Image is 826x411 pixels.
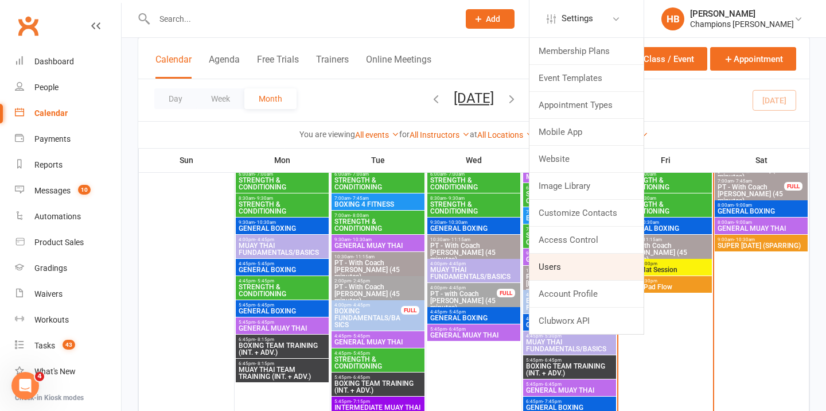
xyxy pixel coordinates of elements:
[525,321,614,328] span: GENERAL BOXING
[238,342,326,356] span: BOXING TEAM TRAINING (INT. + ADV.)
[621,242,710,263] span: PT - With Coach [PERSON_NAME] (45 minutes)
[620,47,707,71] button: Class / Event
[15,204,121,230] a: Automations
[209,54,240,79] button: Agenda
[255,320,274,325] span: - 6:45pm
[529,38,644,64] a: Membership Plans
[446,196,465,201] span: - 9:30am
[470,130,477,139] strong: at
[63,340,75,350] span: 43
[334,278,422,284] span: 2:00pm
[15,178,121,204] a: Messages 10
[255,220,276,225] span: - 10:30am
[529,92,644,118] a: Appointment Types
[717,220,805,225] span: 8:00am
[255,237,274,242] span: - 4:45pm
[351,399,370,404] span: - 7:15pm
[525,215,614,222] span: BOXING 4 FITNESS
[15,126,121,152] a: Payments
[35,372,44,381] span: 4
[562,6,593,32] span: Settings
[334,399,422,404] span: 5:45pm
[238,325,326,332] span: GENERAL MUAY THAI
[638,196,656,201] span: - 9:30am
[426,148,522,172] th: Wed
[334,356,422,370] span: STRENGTH & CONDITIONING
[449,237,470,242] span: - 11:15am
[355,130,399,139] a: All events
[525,334,614,339] span: 4:45pm
[447,285,466,290] span: - 4:45pm
[15,100,121,126] a: Calendar
[399,130,410,139] strong: for
[525,191,614,204] span: STRENGTH & CONDITIONING
[430,201,518,215] span: STRENGTH & CONDITIONING
[238,308,326,315] span: GENERAL BOXING
[351,303,370,308] span: - 4:45pm
[621,266,710,273] span: Open Mat Session
[334,177,422,191] span: STRENGTH & CONDITIONING
[525,387,614,394] span: GENERAL MUAY THAI
[734,179,752,184] span: - 7:45am
[15,359,121,385] a: What's New
[155,54,192,79] button: Calendar
[34,108,68,118] div: Calendar
[525,185,614,191] span: 6:00am
[334,196,422,201] span: 7:00am
[621,261,710,266] span: 4:00pm
[255,303,274,308] span: - 6:45pm
[366,54,431,79] button: Online Meetings
[351,334,370,339] span: - 5:45pm
[350,213,369,218] span: - 8:00am
[334,218,422,232] span: STRENGTH & CONDITIONING
[238,225,326,232] span: GENERAL BOXING
[15,49,121,75] a: Dashboard
[525,316,614,321] span: 4:45pm
[238,266,326,273] span: GENERAL BOXING
[690,9,794,19] div: [PERSON_NAME]
[334,254,422,259] span: 10:30am
[497,289,515,297] div: FULL
[11,372,39,400] iframe: Intercom live chat
[525,363,614,377] span: BOXING TEAM TRAINING (INT. + ADV.)
[351,278,370,284] span: - 2:45pm
[717,237,805,242] span: 9:00am
[529,200,644,226] a: Customize Contacts
[543,399,562,404] span: - 7:45pm
[238,177,326,191] span: STRENGTH & CONDITIONING
[529,65,644,91] a: Event Templates
[353,254,375,259] span: - 11:15am
[717,203,805,208] span: 8:00am
[641,237,662,242] span: - 11:15am
[34,160,63,169] div: Reports
[525,256,614,263] span: GENERAL MUAY THAI
[15,333,121,359] a: Tasks 43
[447,261,466,266] span: - 4:45pm
[34,134,71,144] div: Payments
[235,148,330,172] th: Mon
[430,177,518,191] span: STRENGTH & CONDITIONING
[15,75,121,100] a: People
[34,57,74,66] div: Dashboard
[621,177,710,191] span: STRENGTH & CONDITIONING
[714,148,809,172] th: Sat
[139,148,235,172] th: Sun
[334,237,422,242] span: 9:30am
[334,308,402,328] span: BOXING FUNDAMENTALS/BASICS
[525,358,614,363] span: 5:45pm
[543,358,562,363] span: - 6:45pm
[525,404,614,411] span: GENERAL BOXING
[734,237,755,242] span: - 10:30am
[255,278,274,284] span: - 5:45pm
[638,278,657,284] span: - 5:30pm
[34,367,76,376] div: What's New
[621,172,710,177] span: 6:00am
[525,273,593,294] span: PT - With Coach [PERSON_NAME] (45 minutes)
[15,281,121,307] a: Waivers
[430,196,518,201] span: 8:30am
[717,208,805,215] span: GENERAL BOXING
[14,11,42,40] a: Clubworx
[238,303,326,308] span: 5:45pm
[522,148,618,172] th: Thu
[334,334,422,339] span: 4:45pm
